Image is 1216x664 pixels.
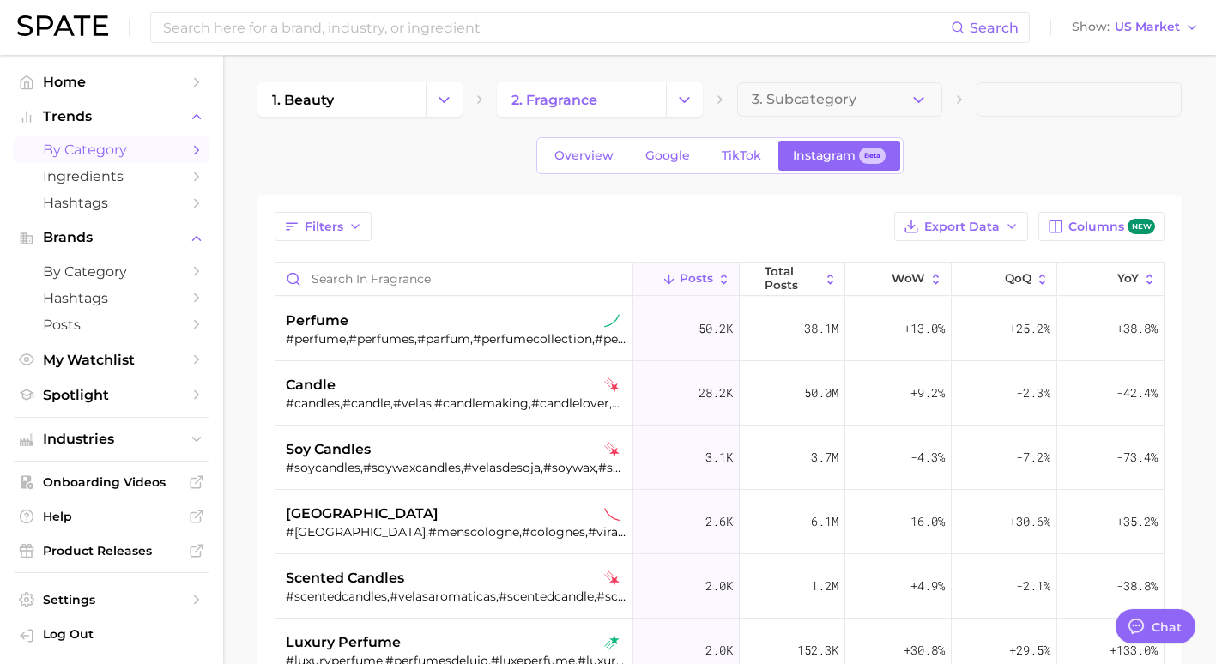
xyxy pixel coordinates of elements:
span: Columns [1068,219,1155,235]
img: instagram falling star [604,570,620,586]
span: YoY [1117,272,1139,286]
span: Brands [43,230,180,245]
span: Settings [43,592,180,607]
img: instagram rising star [604,635,620,650]
div: #perfume,#perfumes,#parfum,#perfumecollection,#perfumeaddict,#luxuryperfume,#perfumesimportados,#... [286,331,626,347]
span: Total Posts [765,265,820,292]
button: soy candlesinstagram falling star#soycandles,#soywaxcandles,#velasdesoja,#soywax,#soywaxcandle,#s... [275,426,1164,490]
span: candle [286,375,336,395]
img: instagram falling star [604,377,620,393]
input: Search in fragrance [275,263,632,295]
button: candleinstagram falling star#candles,#candle,#velas,#candlemaking,#candlelover,#velasdecorativas,... [275,361,1164,426]
span: 2.0k [705,640,733,661]
span: Log Out [43,626,196,642]
img: SPATE [17,15,108,36]
img: instagram sustained riser [604,313,620,329]
span: 1. beauty [272,92,334,108]
span: by Category [43,263,180,280]
a: Product Releases [14,538,209,564]
a: 1. beauty [257,82,426,117]
div: #scentedcandles,#velasaromaticas,#scentedcandle,#scentedcandlesindia,#fragrancecandle,#candlescen... [286,589,626,604]
a: My Watchlist [14,347,209,373]
a: Hashtags [14,285,209,311]
span: 2.0k [705,576,733,596]
span: 50.0m [804,383,838,403]
img: instagram falling star [604,442,620,457]
span: 38.1m [804,318,838,339]
span: +35.2% [1116,511,1158,532]
span: 1.2m [811,576,838,596]
button: Columnsnew [1038,212,1165,241]
span: Help [43,509,180,524]
span: +30.6% [1009,511,1050,532]
span: Google [645,148,690,163]
a: Help [14,504,209,529]
span: 6.1m [811,511,838,532]
button: YoY [1057,263,1164,296]
span: Overview [554,148,614,163]
span: QoQ [1005,272,1031,286]
button: Change Category [666,82,703,117]
button: ShowUS Market [1068,16,1203,39]
a: by Category [14,136,209,163]
span: +25.2% [1009,318,1050,339]
span: +4.9% [910,576,945,596]
a: 2. fragrance [497,82,665,117]
span: 3.1k [705,447,733,468]
div: #soycandles,#soywaxcandles,#velasdesoja,#soywax,#soywaxcandle,#soycandle,#scentedsoycandles,#pure... [286,460,626,475]
span: luxury perfume [286,632,401,653]
a: Log out. Currently logged in with e-mail adavis@interparfumsinc.com. [14,621,209,650]
a: Ingredients [14,163,209,190]
span: Onboarding Videos [43,474,180,490]
span: soy candles [286,439,371,460]
a: TikTok [707,141,776,171]
button: Change Category [426,82,463,117]
span: +38.8% [1116,318,1158,339]
a: Overview [540,141,628,171]
button: Industries [14,426,209,452]
img: instagram sustained decliner [604,506,620,522]
span: Show [1072,22,1110,32]
span: new [1128,219,1155,235]
span: 3.7m [811,447,838,468]
a: Hashtags [14,190,209,216]
span: scented candles [286,568,404,589]
span: Hashtags [43,195,180,211]
a: InstagramBeta [778,141,900,171]
button: Filters [275,212,372,241]
span: Export Data [924,220,1000,234]
a: by Category [14,258,209,285]
button: QoQ [952,263,1058,296]
span: perfume [286,311,348,331]
span: Filters [305,220,343,234]
span: by Category [43,142,180,158]
span: Product Releases [43,543,180,558]
a: Posts [14,311,209,338]
span: 2.6k [705,511,733,532]
span: +30.8% [904,640,945,661]
span: -2.1% [1016,576,1050,596]
span: Beta [864,148,880,163]
span: -16.0% [904,511,945,532]
span: 28.2k [699,383,733,403]
span: Home [43,74,180,90]
span: My Watchlist [43,352,180,368]
button: WoW [845,263,952,296]
span: Ingredients [43,168,180,184]
button: Trends [14,104,209,130]
a: Onboarding Videos [14,469,209,495]
span: Instagram [793,148,856,163]
span: WoW [892,272,925,286]
span: -4.3% [910,447,945,468]
span: Industries [43,432,180,447]
span: Posts [43,317,180,333]
span: 50.2k [699,318,733,339]
span: -42.4% [1116,383,1158,403]
span: -7.2% [1016,447,1050,468]
div: #candles,#candle,#velas,#candlemaking,#candlelover,#velasdecorativas,#candlelovers,#handmadecandl... [286,395,626,411]
span: +13.0% [904,318,945,339]
button: perfumeinstagram sustained riser#perfume,#perfumes,#parfum,#perfumecollection,#perfumeaddict,#lux... [275,297,1164,361]
button: [GEOGRAPHIC_DATA]instagram sustained decliner#[GEOGRAPHIC_DATA],#menscologne,#colognes,#viralcolo... [275,490,1164,554]
span: 3. Subcategory [752,92,856,107]
button: Brands [14,225,209,251]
